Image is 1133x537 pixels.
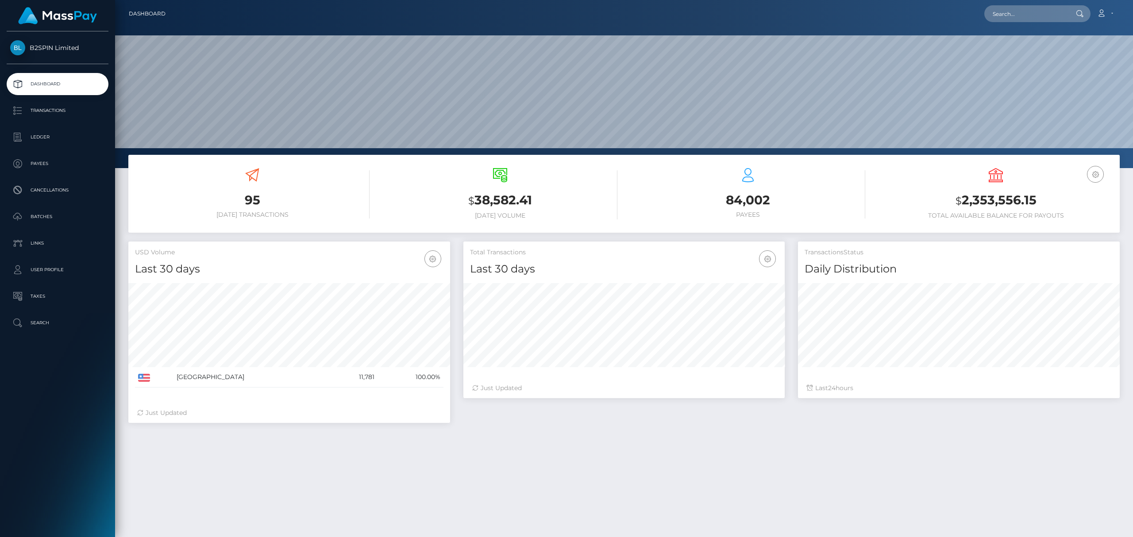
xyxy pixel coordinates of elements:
[10,210,105,223] p: Batches
[10,237,105,250] p: Links
[173,367,331,387] td: [GEOGRAPHIC_DATA]
[378,367,443,387] td: 100.00%
[984,5,1067,22] input: Search...
[137,408,441,418] div: Just Updated
[879,212,1113,219] h6: Total Available Balance for Payouts
[7,153,108,175] a: Payees
[10,77,105,91] p: Dashboard
[7,179,108,201] a: Cancellations
[10,316,105,330] p: Search
[631,211,865,219] h6: Payees
[468,195,474,207] small: $
[7,100,108,122] a: Transactions
[10,157,105,170] p: Payees
[879,192,1113,210] h3: 2,353,556.15
[805,248,1113,257] h5: Transactions
[135,261,443,277] h4: Last 30 days
[7,126,108,148] a: Ledger
[7,312,108,334] a: Search
[10,184,105,197] p: Cancellations
[18,7,97,24] img: MassPay Logo
[7,259,108,281] a: User Profile
[10,40,25,55] img: B2SPIN Limited
[383,212,617,219] h6: [DATE] Volume
[10,104,105,117] p: Transactions
[828,384,836,392] span: 24
[7,44,108,52] span: B2SPIN Limited
[956,195,962,207] small: $
[7,73,108,95] a: Dashboard
[7,285,108,307] a: Taxes
[807,384,1111,393] div: Last hours
[138,374,150,382] img: US.png
[10,130,105,144] p: Ledger
[631,192,865,209] h3: 84,002
[135,192,370,209] h3: 95
[135,248,443,257] h5: USD Volume
[10,263,105,276] p: User Profile
[129,4,166,23] a: Dashboard
[10,290,105,303] p: Taxes
[383,192,617,210] h3: 38,582.41
[805,261,1113,277] h4: Daily Distribution
[7,232,108,254] a: Links
[844,248,863,256] mh: Status
[7,206,108,228] a: Batches
[472,384,776,393] div: Just Updated
[470,248,778,257] h5: Total Transactions
[331,367,377,387] td: 11,781
[135,211,370,219] h6: [DATE] Transactions
[470,261,778,277] h4: Last 30 days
